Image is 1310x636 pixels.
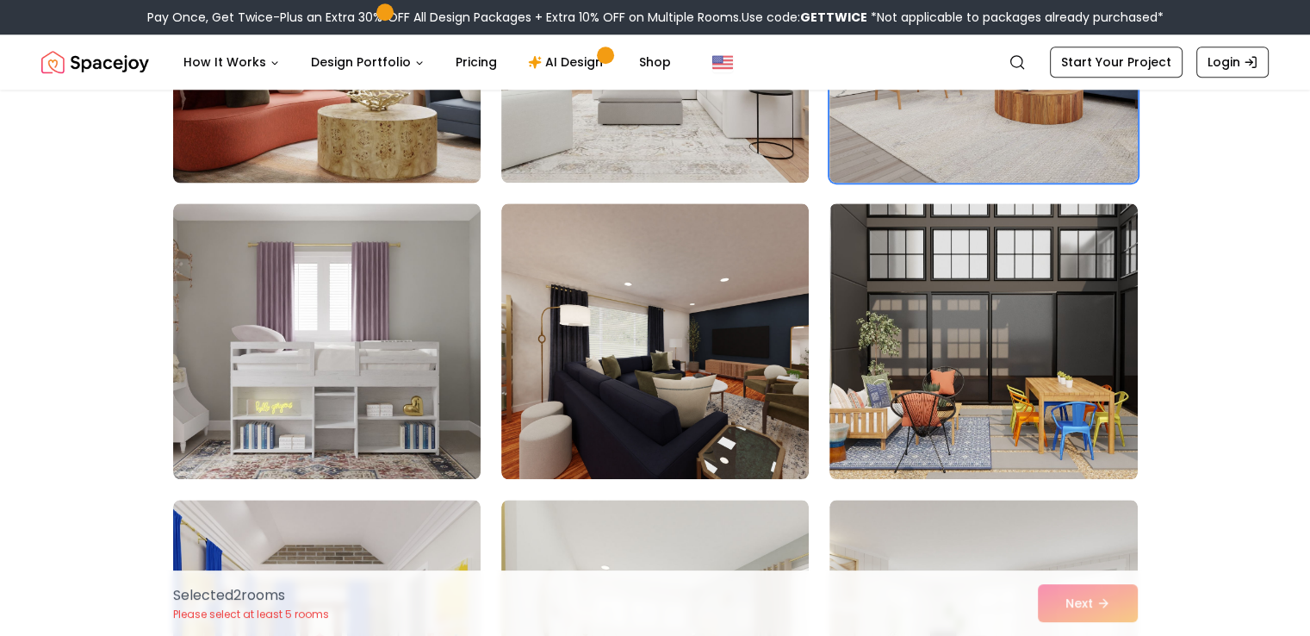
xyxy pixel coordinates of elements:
span: *Not applicable to packages already purchased* [867,9,1164,26]
nav: Main [170,45,685,79]
b: GETTWICE [800,9,867,26]
img: Room room-19 [173,203,481,479]
a: Spacejoy [41,45,149,79]
a: Login [1196,47,1269,78]
img: Room room-20 [501,203,809,479]
button: How It Works [170,45,294,79]
button: Design Portfolio [297,45,438,79]
a: AI Design [514,45,622,79]
a: Start Your Project [1050,47,1183,78]
p: Please select at least 5 rooms [173,608,329,621]
img: Room room-21 [829,203,1137,479]
div: Pay Once, Get Twice-Plus an Extra 30% OFF All Design Packages + Extra 10% OFF on Multiple Rooms. [147,9,1164,26]
img: Spacejoy Logo [41,45,149,79]
a: Shop [625,45,685,79]
img: United States [712,52,733,72]
p: Selected 2 room s [173,585,329,606]
span: Use code: [742,9,867,26]
a: Pricing [442,45,511,79]
nav: Global [41,34,1269,90]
